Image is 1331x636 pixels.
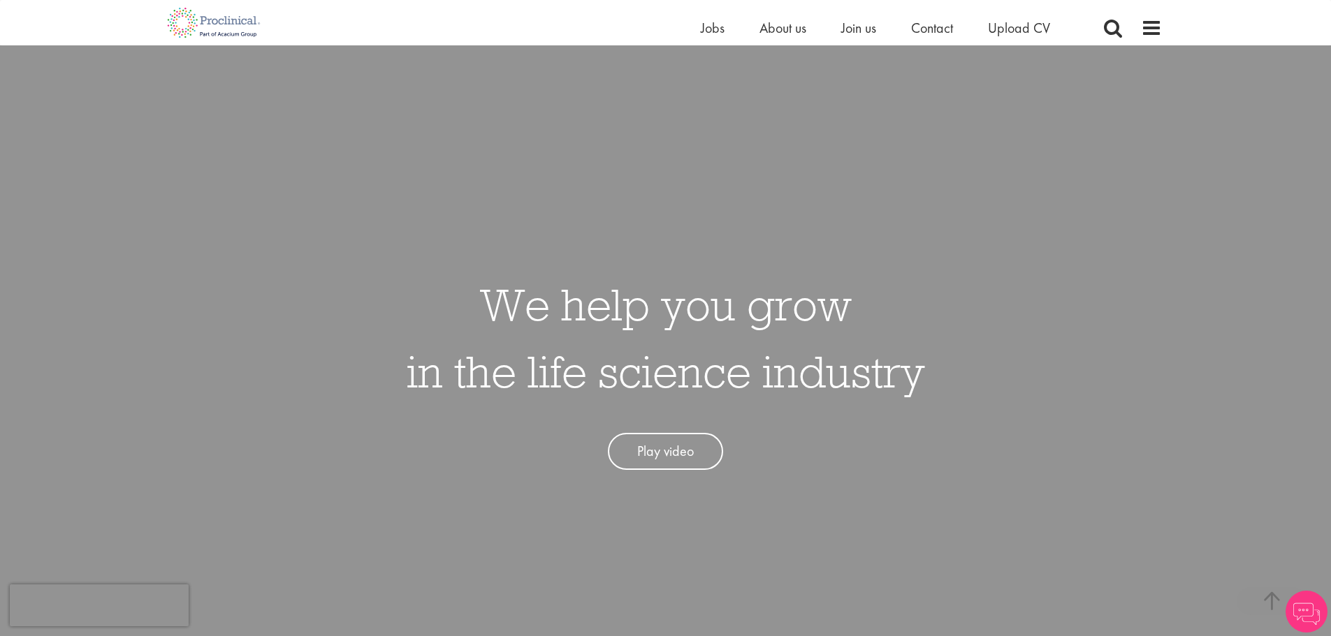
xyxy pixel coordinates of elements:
a: About us [759,19,806,37]
a: Jobs [701,19,725,37]
a: Contact [911,19,953,37]
img: Chatbot [1286,591,1328,633]
a: Upload CV [988,19,1050,37]
a: Join us [841,19,876,37]
a: Play video [608,433,723,470]
h1: We help you grow in the life science industry [407,271,925,405]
